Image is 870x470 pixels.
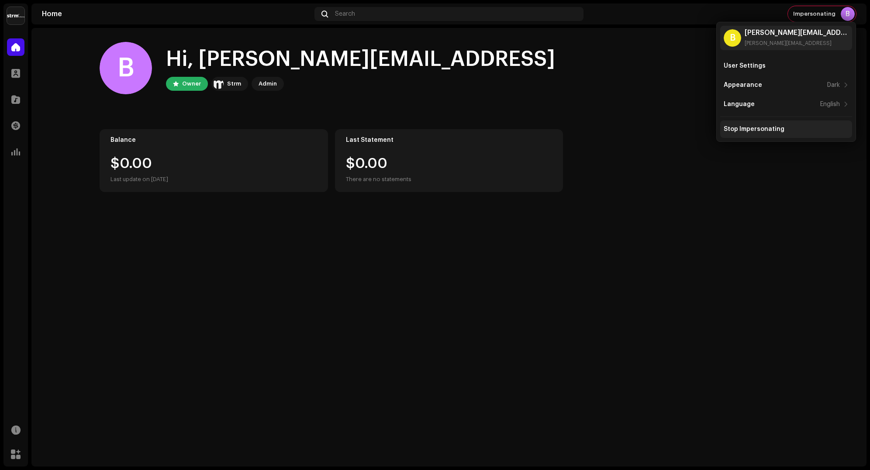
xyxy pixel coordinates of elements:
re-m-nav-item: Appearance [720,76,852,94]
div: Strm [227,79,241,89]
span: Search [335,10,355,17]
div: B [100,42,152,94]
div: Last Statement [346,137,552,144]
div: Stop Impersonating [724,126,784,133]
div: Last update on [DATE] [110,174,317,185]
div: Language [724,101,755,108]
img: 408b884b-546b-4518-8448-1008f9c76b02 [7,7,24,24]
div: Appearance [724,82,762,89]
div: Admin [259,79,277,89]
div: Hi, [PERSON_NAME][EMAIL_ADDRESS] [166,45,555,73]
div: B [841,7,855,21]
div: Home [42,10,311,17]
re-m-nav-item: User Settings [720,57,852,75]
div: Balance [110,137,317,144]
re-m-nav-item: Stop Impersonating [720,120,852,138]
re-m-nav-item: Language [720,96,852,113]
div: B [724,29,741,47]
div: Dark [827,82,840,89]
div: [PERSON_NAME][EMAIL_ADDRESS] [745,29,849,36]
re-o-card-value: Balance [100,129,328,192]
div: User Settings [724,62,766,69]
div: [PERSON_NAME][EMAIL_ADDRESS] [745,40,849,47]
span: Impersonating [793,10,835,17]
img: 408b884b-546b-4518-8448-1008f9c76b02 [213,79,224,89]
div: Owner [182,79,201,89]
re-o-card-value: Last Statement [335,129,563,192]
div: English [820,101,840,108]
div: There are no statements [346,174,411,185]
